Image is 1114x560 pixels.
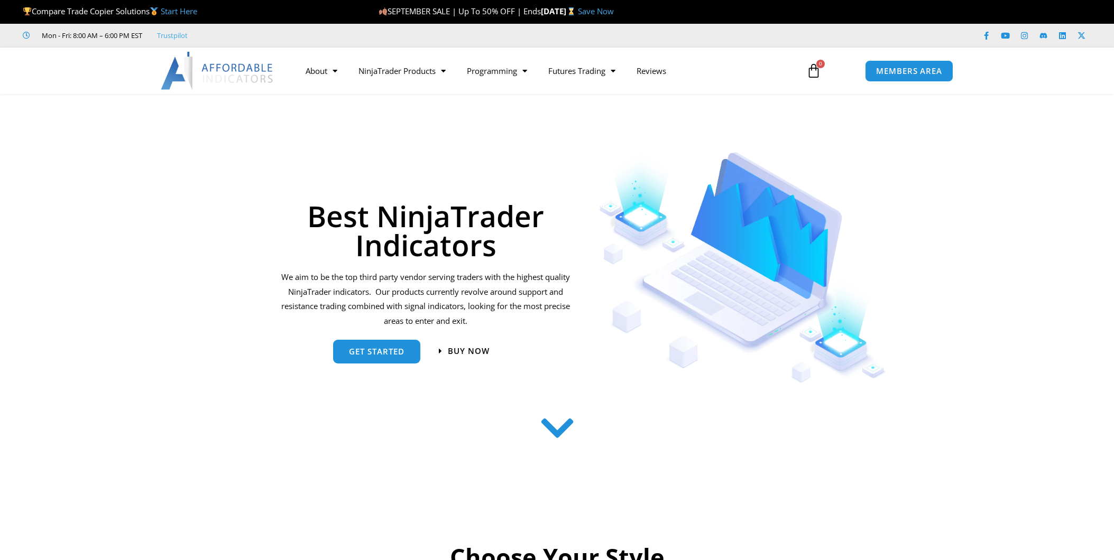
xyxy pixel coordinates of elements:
a: Start Here [161,6,197,16]
img: 🍂 [379,7,387,15]
p: We aim to be the top third party vendor serving traders with the highest quality NinjaTrader indi... [280,270,572,329]
nav: Menu [295,59,794,83]
span: get started [349,348,404,356]
img: 🏆 [23,7,31,15]
a: NinjaTrader Products [348,59,456,83]
span: SEPTEMBER SALE | Up To 50% OFF | Ends [379,6,541,16]
a: Reviews [626,59,677,83]
a: Programming [456,59,538,83]
img: LogoAI | Affordable Indicators – NinjaTrader [161,52,274,90]
span: MEMBERS AREA [876,67,942,75]
a: Save Now [578,6,614,16]
span: Compare Trade Copier Solutions [23,6,197,16]
a: get started [333,340,420,363]
a: About [295,59,348,83]
img: 🥇 [150,7,158,15]
a: Futures Trading [538,59,626,83]
a: 0 [790,55,837,86]
a: Trustpilot [157,29,188,42]
span: Mon - Fri: 8:00 AM – 6:00 PM EST [39,29,142,42]
a: Buy now [439,347,490,355]
img: Indicators 1 | Affordable Indicators – NinjaTrader [599,152,886,383]
img: ⌛ [567,7,575,15]
span: 0 [816,60,825,68]
span: Buy now [448,347,490,355]
a: MEMBERS AREA [865,60,953,82]
h1: Best NinjaTrader Indicators [280,201,572,259]
strong: [DATE] [541,6,577,16]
